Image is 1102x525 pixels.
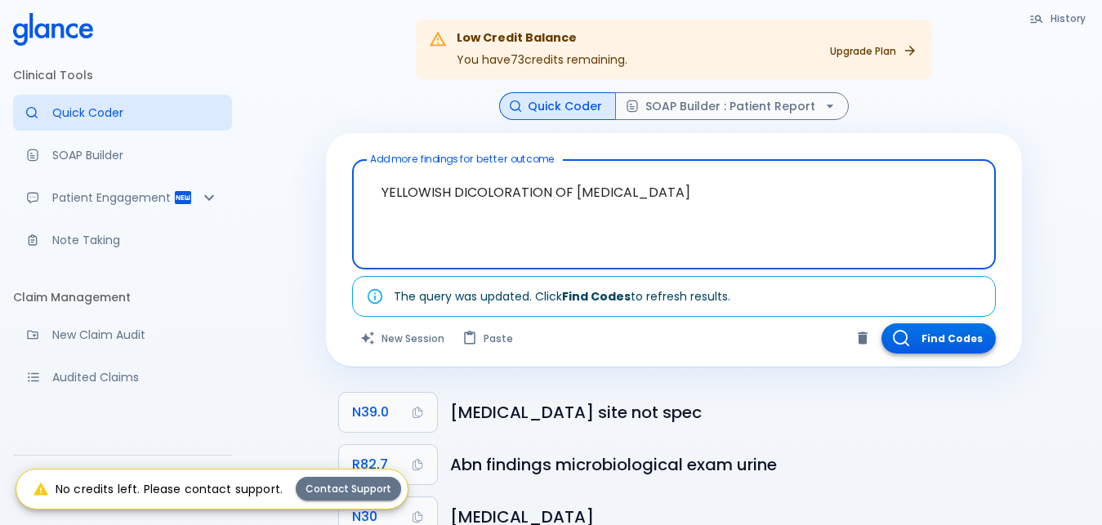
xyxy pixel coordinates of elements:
div: No credits left. Please contact support. [33,474,283,504]
div: [PERSON_NAME]abeer [13,462,232,518]
p: New Claim Audit [52,327,219,343]
a: View audited claims [13,359,232,395]
a: Docugen: Compose a clinical documentation in seconds [13,137,232,173]
p: Audited Claims [52,369,219,385]
span: N39.0 [352,401,389,424]
button: Quick Coder [499,92,616,121]
strong: Find Codes [562,288,631,305]
button: Copy Code R82.7 to clipboard [339,445,437,484]
li: Clinical Tools [13,56,232,95]
a: Moramiz: Find ICD10AM codes instantly [13,95,232,131]
button: Clears all inputs and results. [352,323,454,354]
button: Find Codes [881,323,996,354]
button: Clear [850,326,875,350]
p: Note Taking [52,232,219,248]
a: Audit a new claim [13,317,232,353]
p: Quick Coder [52,105,219,121]
div: Low Credit Balance [457,29,627,47]
li: Claim Management [13,278,232,317]
button: History [1021,7,1095,30]
span: R82.7 [352,453,388,476]
div: The query was updated. Click to refresh results. [394,282,730,311]
textarea: YELLOWISH DICOLORATION OF [MEDICAL_DATA] [364,167,984,237]
div: Patient Reports & Referrals [13,180,232,216]
button: Contact Support [296,477,401,501]
p: SOAP Builder [52,147,219,163]
a: Monitor progress of claim corrections [13,402,232,438]
button: Paste from clipboard [454,323,523,354]
p: Patient Engagement [52,189,173,206]
a: Upgrade Plan [820,39,926,63]
h6: Abnormal findings on microbiological examination of urine [450,452,1009,478]
div: You have 73 credits remaining. [457,24,627,74]
h6: Urinary tract infection, site not specified [450,399,1009,425]
button: SOAP Builder : Patient Report [615,92,849,121]
a: Advanced note-taking [13,222,232,258]
button: Copy Code N39.0 to clipboard [339,393,437,432]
